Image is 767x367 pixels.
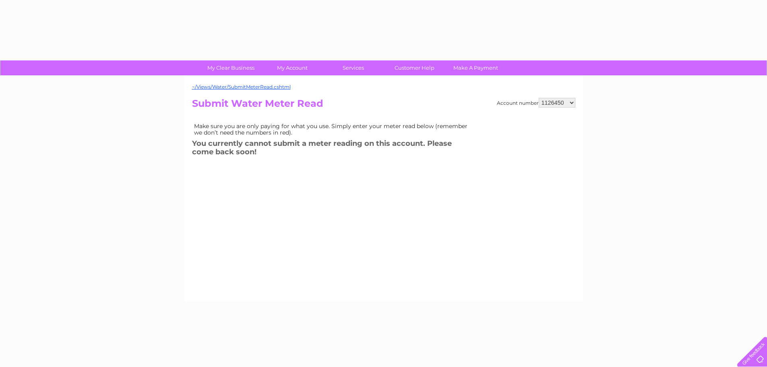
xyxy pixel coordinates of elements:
[192,121,474,138] td: Make sure you are only paying for what you use. Simply enter your meter read below (remember we d...
[192,98,575,113] h2: Submit Water Meter Read
[192,84,291,90] a: ~/Views/Water/SubmitMeterRead.cshtml
[442,60,509,75] a: Make A Payment
[192,138,474,160] h3: You currently cannot submit a meter reading on this account. Please come back soon!
[497,98,575,108] div: Account number
[381,60,448,75] a: Customer Help
[320,60,387,75] a: Services
[198,60,264,75] a: My Clear Business
[259,60,325,75] a: My Account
